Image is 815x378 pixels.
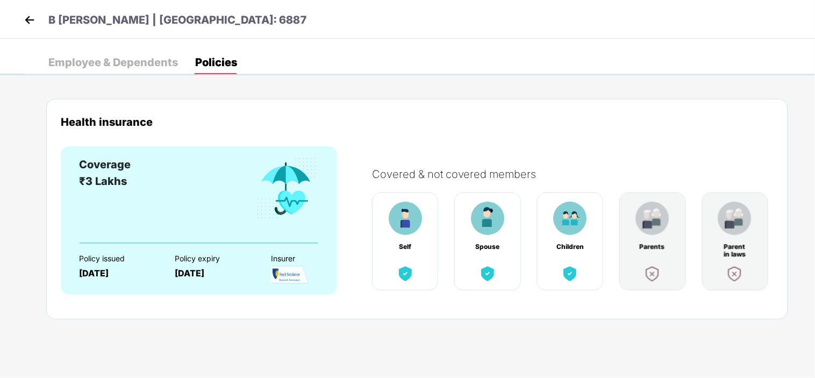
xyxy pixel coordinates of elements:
div: [DATE] [175,268,252,279]
img: benefitCardImg [389,202,422,235]
p: B [PERSON_NAME] | [GEOGRAPHIC_DATA]: 6887 [48,12,307,28]
div: Policy issued [79,254,156,263]
span: ₹3 Lakhs [79,175,127,188]
div: [DATE] [79,268,156,279]
div: Spouse [474,243,502,251]
img: benefitCardImg [560,264,580,283]
img: benefitCardImg [643,264,662,283]
img: benefitCardImg [396,264,415,283]
div: Policy expiry [175,254,252,263]
div: Policies [195,57,237,68]
img: benefitCardImg [255,156,318,221]
div: Covered & not covered members [372,168,784,181]
img: InsurerLogo [271,266,309,284]
img: benefitCardImg [718,202,752,235]
div: Parents [639,243,667,251]
img: benefitCardImg [553,202,587,235]
img: benefitCardImg [636,202,669,235]
div: Health insurance [61,116,774,128]
div: Children [556,243,584,251]
div: Coverage [79,156,131,173]
img: benefitCardImg [478,264,497,283]
img: benefitCardImg [725,264,745,283]
div: Parent in laws [721,243,749,251]
img: back [22,12,38,28]
div: Self [391,243,419,251]
img: benefitCardImg [471,202,504,235]
div: Employee & Dependents [48,57,178,68]
div: Insurer [271,254,348,263]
